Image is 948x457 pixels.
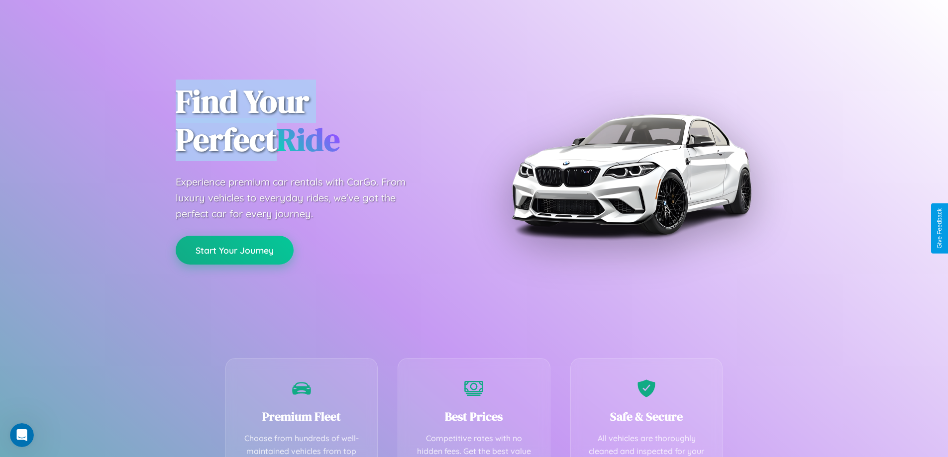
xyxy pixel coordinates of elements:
iframe: Intercom live chat [10,423,34,447]
h3: Best Prices [413,408,535,425]
button: Start Your Journey [176,236,294,265]
h3: Premium Fleet [241,408,363,425]
h3: Safe & Secure [586,408,708,425]
img: Premium BMW car rental vehicle [507,50,755,298]
h1: Find Your Perfect [176,83,459,159]
div: Give Feedback [936,208,943,249]
p: Experience premium car rentals with CarGo. From luxury vehicles to everyday rides, we've got the ... [176,174,424,222]
span: Ride [277,118,340,161]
